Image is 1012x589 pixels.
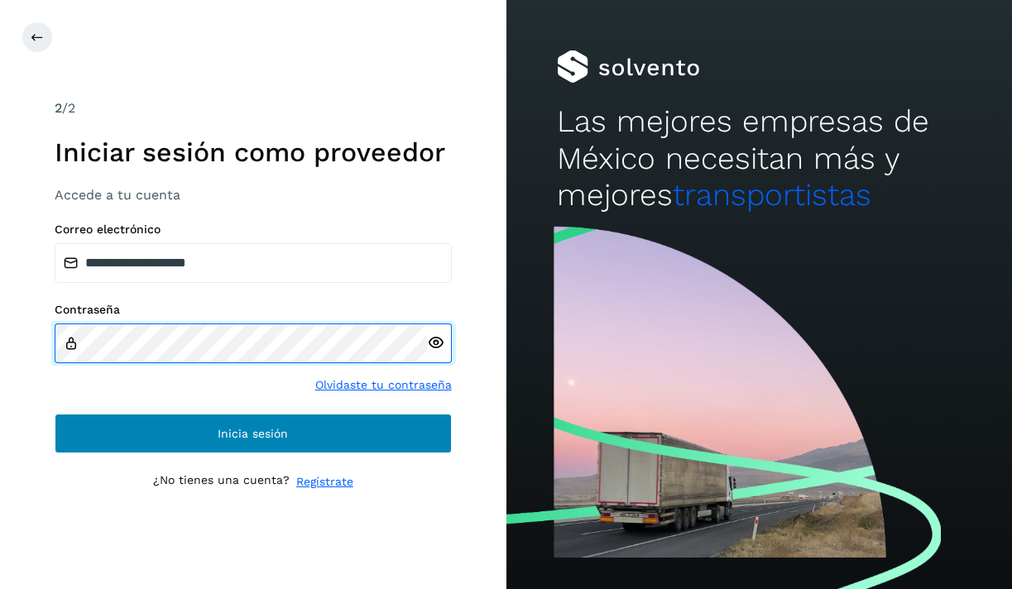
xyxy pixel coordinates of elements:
[55,414,452,453] button: Inicia sesión
[315,376,452,394] a: Olvidaste tu contraseña
[557,103,962,213] h2: Las mejores empresas de México necesitan más y mejores
[55,187,452,203] h3: Accede a tu cuenta
[218,428,288,439] span: Inicia sesión
[673,177,871,213] span: transportistas
[55,98,452,118] div: /2
[55,223,452,237] label: Correo electrónico
[296,473,353,491] a: Regístrate
[55,303,452,317] label: Contraseña
[55,136,452,168] h1: Iniciar sesión como proveedor
[153,473,290,491] p: ¿No tienes una cuenta?
[55,100,62,116] span: 2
